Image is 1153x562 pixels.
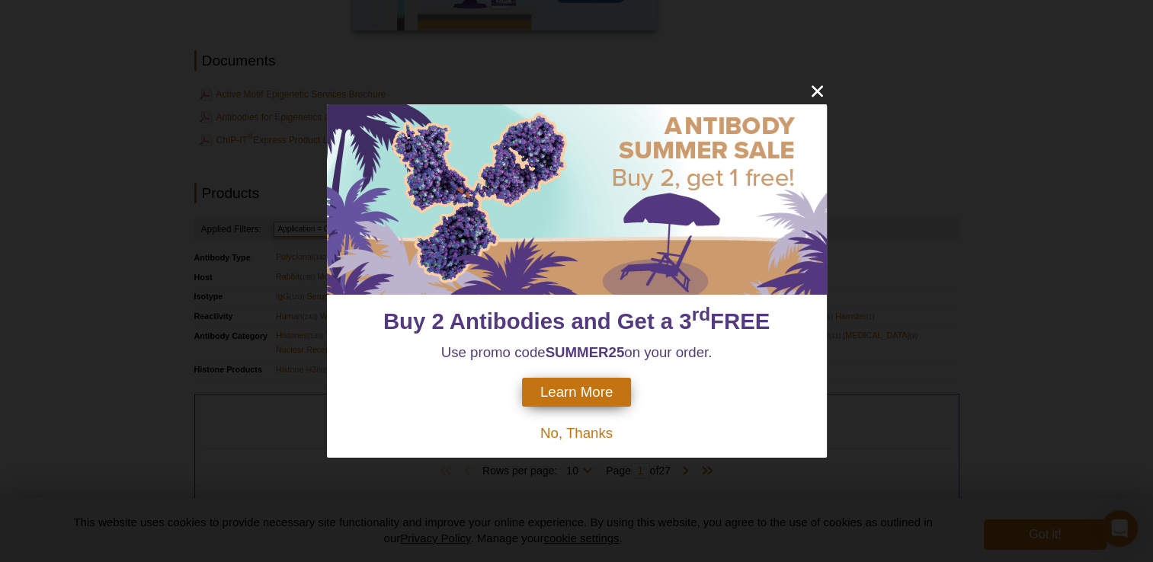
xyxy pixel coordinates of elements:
span: Use promo code on your order. [441,344,713,360]
span: Buy 2 Antibodies and Get a 3 FREE [383,308,770,334]
span: Learn More [540,384,613,401]
strong: SUMMER25 [546,344,625,360]
button: close [808,81,827,101]
span: No, Thanks [540,425,613,441]
sup: rd [692,304,710,324]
